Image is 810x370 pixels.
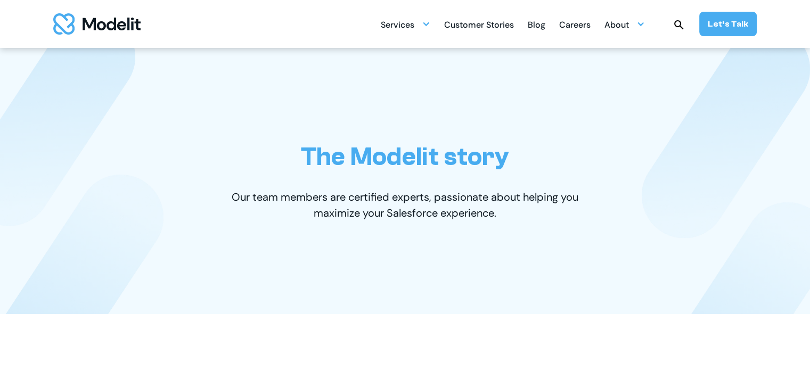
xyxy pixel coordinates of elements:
div: Careers [559,15,591,36]
a: Careers [559,14,591,35]
a: Customer Stories [444,14,514,35]
div: Customer Stories [444,15,514,36]
p: Our team members are certified experts, passionate about helping you maximize your Salesforce exp... [222,189,589,221]
div: Let’s Talk [708,18,748,30]
h1: The Modelit story [300,142,509,172]
a: home [53,13,141,35]
div: Services [381,15,414,36]
a: Blog [528,14,545,35]
a: Let’s Talk [699,12,757,36]
div: Blog [528,15,545,36]
div: Services [381,14,430,35]
div: About [604,14,645,35]
img: modelit logo [53,13,141,35]
div: About [604,15,629,36]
